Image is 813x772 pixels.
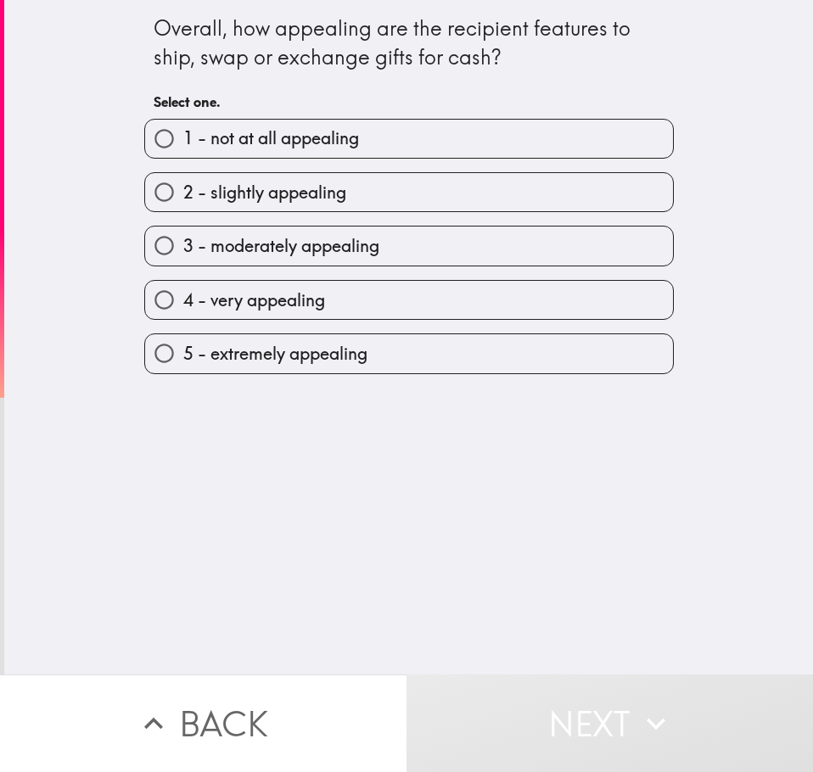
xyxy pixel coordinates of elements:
img: website_grey.svg [27,44,41,58]
button: 2 - slightly appealing [145,173,673,211]
h6: Select one. [154,92,664,111]
span: 2 - slightly appealing [183,181,346,204]
div: v 4.0.25 [48,27,83,41]
div: Keywords by Traffic [188,100,286,111]
button: 3 - moderately appealing [145,227,673,265]
button: 4 - very appealing [145,281,673,319]
button: 5 - extremely appealing [145,334,673,372]
img: tab_domain_overview_orange.svg [46,98,59,112]
img: tab_keywords_by_traffic_grey.svg [169,98,182,112]
img: logo_orange.svg [27,27,41,41]
div: Overall, how appealing are the recipient features to ship, swap or exchange gifts for cash? [154,14,664,71]
button: 1 - not at all appealing [145,120,673,158]
div: Domain: [DOMAIN_NAME] [44,44,187,58]
span: 1 - not at all appealing [183,126,359,150]
button: Next [406,674,813,772]
div: Domain Overview [64,100,152,111]
span: 3 - moderately appealing [183,234,379,258]
span: 5 - extremely appealing [183,342,367,366]
span: 4 - very appealing [183,288,325,312]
